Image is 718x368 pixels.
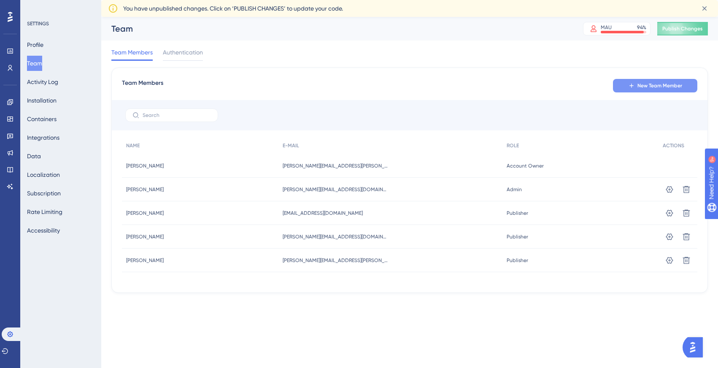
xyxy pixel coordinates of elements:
span: [PERSON_NAME][EMAIL_ADDRESS][PERSON_NAME][DOMAIN_NAME] [283,257,388,264]
span: [PERSON_NAME] [126,210,164,216]
div: Team [111,23,562,35]
span: [PERSON_NAME] [126,162,164,169]
button: Accessibility [27,223,60,238]
span: [PERSON_NAME][EMAIL_ADDRESS][PERSON_NAME][DOMAIN_NAME] [283,162,388,169]
span: Team Members [122,78,163,93]
span: ROLE [507,142,519,149]
button: Integrations [27,130,59,145]
input: Search [143,112,211,118]
span: [PERSON_NAME] [126,186,164,193]
iframe: UserGuiding AI Assistant Launcher [683,335,708,360]
span: [EMAIL_ADDRESS][DOMAIN_NAME] [283,210,363,216]
span: Team Members [111,47,153,57]
span: [PERSON_NAME][EMAIL_ADDRESS][DOMAIN_NAME] [283,186,388,193]
span: Publish Changes [662,25,703,32]
span: Need Help? [20,2,53,12]
div: MAU [601,24,612,31]
span: NAME [126,142,140,149]
div: 9+ [57,4,62,11]
span: [PERSON_NAME] [126,233,164,240]
button: New Team Member [613,79,697,92]
button: Team [27,56,42,71]
button: Rate Limiting [27,204,62,219]
span: Account Owner [507,162,544,169]
span: Publisher [507,210,528,216]
span: E-MAIL [283,142,299,149]
div: 94 % [637,24,646,31]
button: Localization [27,167,60,182]
span: [PERSON_NAME] [126,257,164,264]
button: Profile [27,37,43,52]
button: Installation [27,93,57,108]
span: Authentication [163,47,203,57]
button: Containers [27,111,57,127]
button: Publish Changes [657,22,708,35]
span: New Team Member [637,82,682,89]
span: [PERSON_NAME][EMAIL_ADDRESS][DOMAIN_NAME] [283,233,388,240]
span: You have unpublished changes. Click on ‘PUBLISH CHANGES’ to update your code. [123,3,343,14]
button: Data [27,149,41,164]
span: ACTIONS [663,142,684,149]
span: Publisher [507,257,528,264]
div: SETTINGS [27,20,95,27]
span: Publisher [507,233,528,240]
span: Admin [507,186,522,193]
button: Activity Log [27,74,58,89]
button: Subscription [27,186,61,201]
